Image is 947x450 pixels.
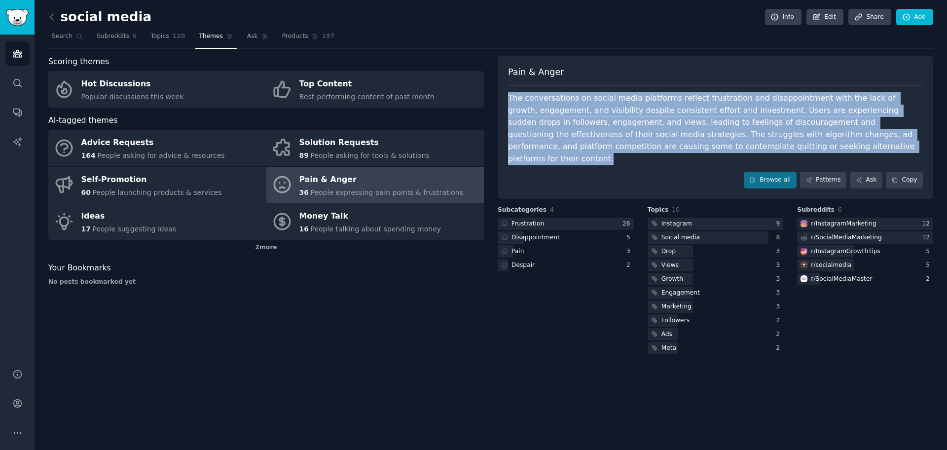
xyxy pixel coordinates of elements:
[848,9,891,26] a: Share
[661,275,683,284] div: Growth
[811,247,880,256] div: r/ InstagramGrowthTips
[550,206,554,213] span: 4
[648,287,784,299] a: Engagement3
[299,188,309,196] span: 36
[299,209,441,225] div: Money Talk
[511,233,560,242] div: Disappointment
[776,316,784,325] div: 2
[508,92,923,165] div: The conversations on social media platforms reflect frustration and disappointment with the lack ...
[81,76,184,92] div: Hot Discussions
[498,259,634,271] a: Despair2
[498,206,546,215] span: Subcategories
[244,29,272,49] a: Ask
[926,275,933,284] div: 2
[511,220,544,228] div: Frustration
[133,32,137,41] span: 6
[811,261,851,270] div: r/ socialmedia
[626,233,634,242] div: 5
[776,275,784,284] div: 3
[48,203,266,240] a: Ideas17People suggesting ideas
[776,233,784,242] div: 8
[800,172,846,188] a: Patterns
[48,240,484,256] div: 2 more
[797,231,933,244] a: r/SocialMediaMarketing12
[648,328,784,340] a: Ads2
[266,130,484,166] a: Solution Requests89People asking for tools & solutions
[648,218,784,230] a: Instagram9
[81,172,222,187] div: Self-Promotion
[299,135,430,151] div: Solution Requests
[648,245,784,258] a: Drop3
[797,259,933,271] a: socialmediar/socialmedia5
[266,203,484,240] a: Money Talk16People talking about spending money
[81,135,225,151] div: Advice Requests
[838,206,842,213] span: 6
[806,9,843,26] a: Edit
[299,93,435,101] span: Best-performing content of past month
[150,32,169,41] span: Topics
[511,261,535,270] div: Despair
[926,261,933,270] div: 5
[498,231,634,244] a: Disappointment5
[801,248,807,255] img: InstagramGrowthTips
[310,225,441,233] span: People talking about spending money
[48,114,118,127] span: AI-tagged themes
[511,247,524,256] div: Pain
[744,172,797,188] a: Browse all
[498,218,634,230] a: Frustration26
[173,32,185,41] span: 120
[797,218,933,230] a: InstagramMarketingr/InstagramMarketing12
[299,76,435,92] div: Top Content
[765,9,801,26] a: Info
[626,261,634,270] div: 2
[648,314,784,327] a: Followers2
[648,206,669,215] span: Topics
[48,9,151,25] h2: social media
[801,275,807,282] img: SocialMediaMaster
[93,29,140,49] a: Subreddits6
[92,188,221,196] span: People launching products & services
[811,233,881,242] div: r/ SocialMediaMarketing
[147,29,188,49] a: Topics120
[776,247,784,256] div: 3
[797,245,933,258] a: InstagramGrowthTipsr/InstagramGrowthTips5
[299,151,309,159] span: 89
[322,32,335,41] span: 197
[247,32,258,41] span: Ask
[811,275,872,284] div: r/ SocialMediaMaster
[811,220,876,228] div: r/ InstagramMarketing
[661,220,692,228] div: Instagram
[776,261,784,270] div: 3
[896,9,933,26] a: Add
[6,9,29,26] img: GummySearch logo
[922,233,933,242] div: 12
[310,188,463,196] span: People expressing pain points & frustrations
[622,220,634,228] div: 26
[776,220,784,228] div: 9
[48,56,109,68] span: Scoring themes
[48,278,484,287] div: No posts bookmarked yet
[48,167,266,203] a: Self-Promotion60People launching products & services
[299,225,309,233] span: 16
[648,259,784,271] a: Views3
[801,220,807,227] img: InstagramMarketing
[81,209,177,225] div: Ideas
[797,206,835,215] span: Subreddits
[648,273,784,285] a: Growth3
[97,32,129,41] span: Subreddits
[52,32,73,41] span: Search
[926,247,933,256] div: 5
[776,289,784,298] div: 3
[199,32,223,41] span: Themes
[48,262,111,274] span: Your Bookmarks
[48,130,266,166] a: Advice Requests164People asking for advice & resources
[776,330,784,339] div: 2
[81,93,184,101] span: Popular discussions this week
[508,66,564,78] span: Pain & Anger
[776,344,784,353] div: 2
[776,302,784,311] div: 3
[48,29,86,49] a: Search
[81,151,96,159] span: 164
[299,172,464,187] div: Pain & Anger
[661,261,679,270] div: Views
